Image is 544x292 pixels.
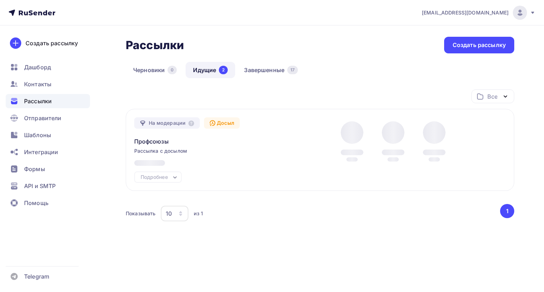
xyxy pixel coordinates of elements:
button: Все [471,89,514,103]
a: Шаблоны [6,128,90,142]
span: [EMAIL_ADDRESS][DOMAIN_NAME] [422,9,509,16]
span: Помощь [24,199,49,207]
a: Формы [6,162,90,176]
a: Рассылки [6,94,90,108]
span: Дашборд [24,63,51,71]
span: Контакты [24,80,51,88]
span: Интеграции [24,148,58,156]
a: Черновики0 [126,62,184,78]
div: 0 [168,66,177,74]
span: Шаблоны [24,131,51,139]
div: Создать рассылку [25,39,78,47]
div: из 1 [194,210,203,217]
div: Подробнее [141,173,168,181]
div: Показывать [126,210,155,217]
div: Досыл [204,117,240,129]
ul: Pagination [499,204,515,218]
a: Идущие2 [186,62,235,78]
a: Дашборд [6,60,90,74]
span: API и SMTP [24,182,56,190]
button: Go to page 1 [500,204,514,218]
a: Отправители [6,111,90,125]
a: Контакты [6,77,90,91]
span: Формы [24,165,45,173]
div: 10 [166,209,172,218]
span: Отправители [24,114,62,122]
div: Все [487,92,497,101]
button: 10 [160,205,189,222]
span: Telegram [24,272,49,281]
div: На модерации [134,117,200,129]
a: Завершенные17 [237,62,305,78]
h2: Рассылки [126,38,184,52]
div: Создать рассылку [453,41,506,49]
span: Рассылка с досылом [134,147,187,154]
span: Профсоюзы [134,137,169,146]
span: Рассылки [24,97,52,105]
div: 17 [287,66,298,74]
a: [EMAIL_ADDRESS][DOMAIN_NAME] [422,6,535,20]
div: 2 [219,66,228,74]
